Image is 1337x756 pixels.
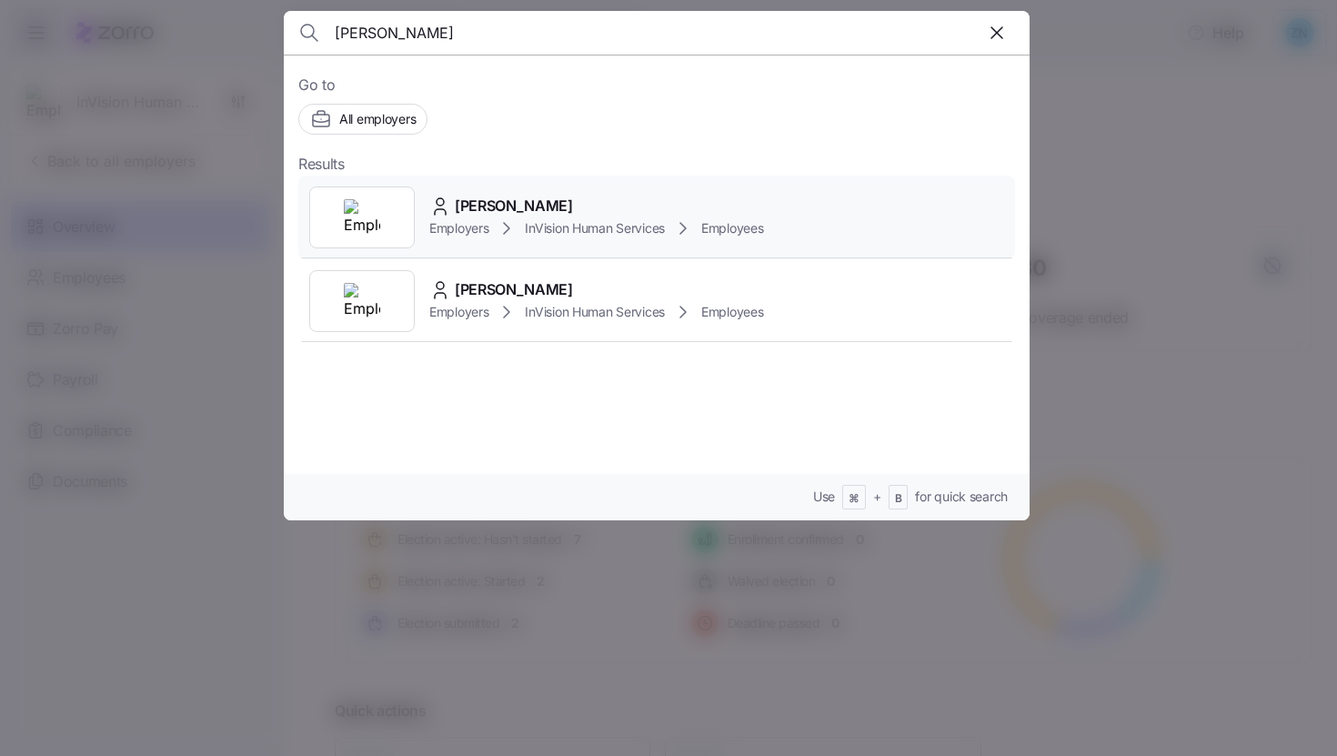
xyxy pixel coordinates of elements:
span: InVision Human Services [525,303,665,321]
span: ⌘ [849,491,859,507]
span: [PERSON_NAME] [455,195,573,217]
button: All employers [298,104,427,135]
span: B [895,491,902,507]
span: Use [813,488,835,506]
img: Employer logo [344,199,380,236]
span: Go to [298,74,1015,96]
span: Employees [701,303,763,321]
span: [PERSON_NAME] [455,278,573,301]
img: Employer logo [344,283,380,319]
span: All employers [339,110,416,128]
span: Employees [701,219,763,237]
span: Employers [429,303,488,321]
span: InVision Human Services [525,219,665,237]
span: for quick search [915,488,1008,506]
span: + [873,488,881,506]
span: Employers [429,219,488,237]
span: Results [298,153,345,176]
